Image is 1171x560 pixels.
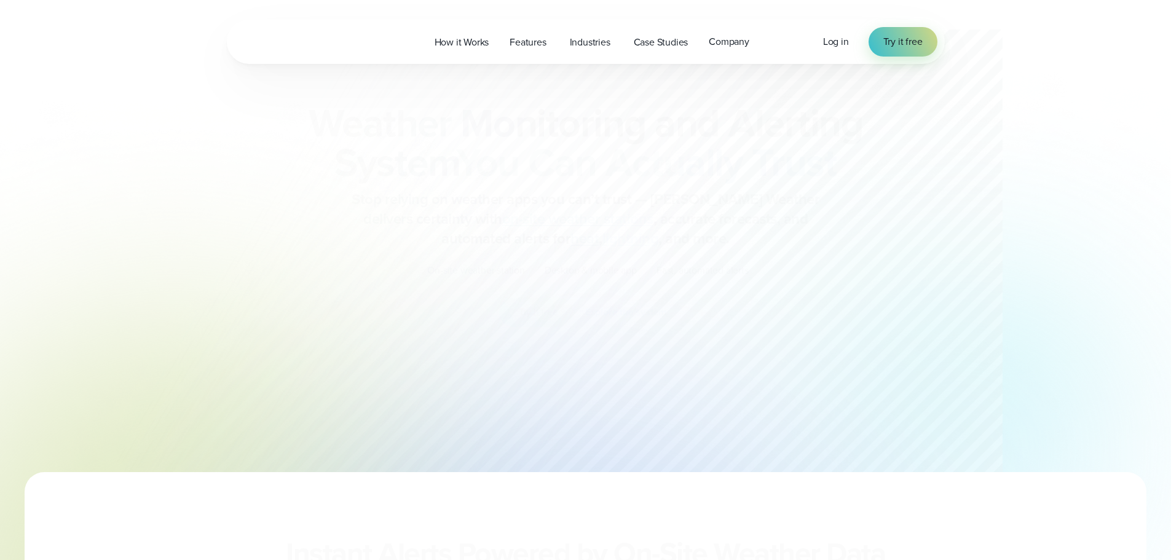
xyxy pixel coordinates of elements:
a: Case Studies [623,30,699,55]
span: Industries [570,35,610,50]
span: Try it free [883,34,923,49]
span: Features [510,35,546,50]
a: Log in [823,34,849,49]
a: How it Works [424,30,500,55]
a: Try it free [869,27,937,57]
span: Company [709,34,749,49]
span: Case Studies [634,35,688,50]
span: How it Works [435,35,489,50]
